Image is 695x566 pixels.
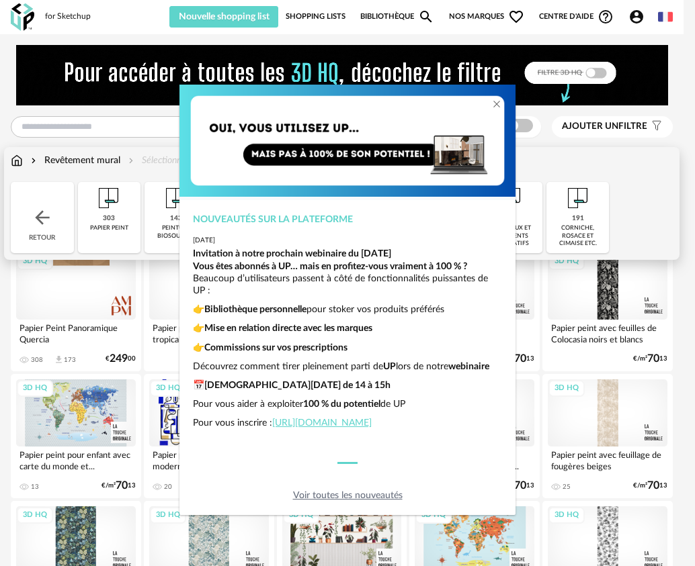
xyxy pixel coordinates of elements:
[193,214,502,226] div: Nouveautés sur la plateforme
[193,342,502,354] p: 👉
[193,322,502,334] p: 👉
[303,399,380,409] strong: 100 % du potentiel
[272,418,372,428] a: [URL][DOMAIN_NAME]
[193,417,502,429] p: Pour vous inscrire :
[193,303,502,316] p: 👉 pour stoker vos produits préférés
[204,381,391,390] strong: [DEMOGRAPHIC_DATA][DATE] de 14 à 15h
[193,261,502,297] p: Beaucoup d’utilisateurs passent à côté de fonctionnalités puissantes de UP :
[193,236,502,245] div: [DATE]
[383,362,396,371] strong: UP
[204,305,306,314] strong: Bibliothèque personnelle
[204,324,372,333] strong: Mise en relation directe avec les marques
[193,379,502,391] p: 📅
[448,362,489,371] strong: webinaire
[179,85,516,514] div: dialog
[491,98,502,112] button: Close
[293,491,403,500] a: Voir toutes les nouveautés
[193,262,467,271] strong: Vous êtes abonnés à UP… mais en profitez-vous vraiment à 100 % ?
[193,248,502,260] div: Invitation à notre prochain webinaire du [DATE]
[204,343,347,352] strong: Commissions sur vos prescriptions
[193,361,502,373] p: Découvrez comment tirer pleinement parti de lors de notre
[179,85,516,197] img: Copie%20de%20Orange%20Yellow%20Gradient%20Minimal%20Coming%20Soon%20Email%20Header%20(1)%20(1).png
[193,398,502,410] p: Pour vous aider à exploiter de UP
